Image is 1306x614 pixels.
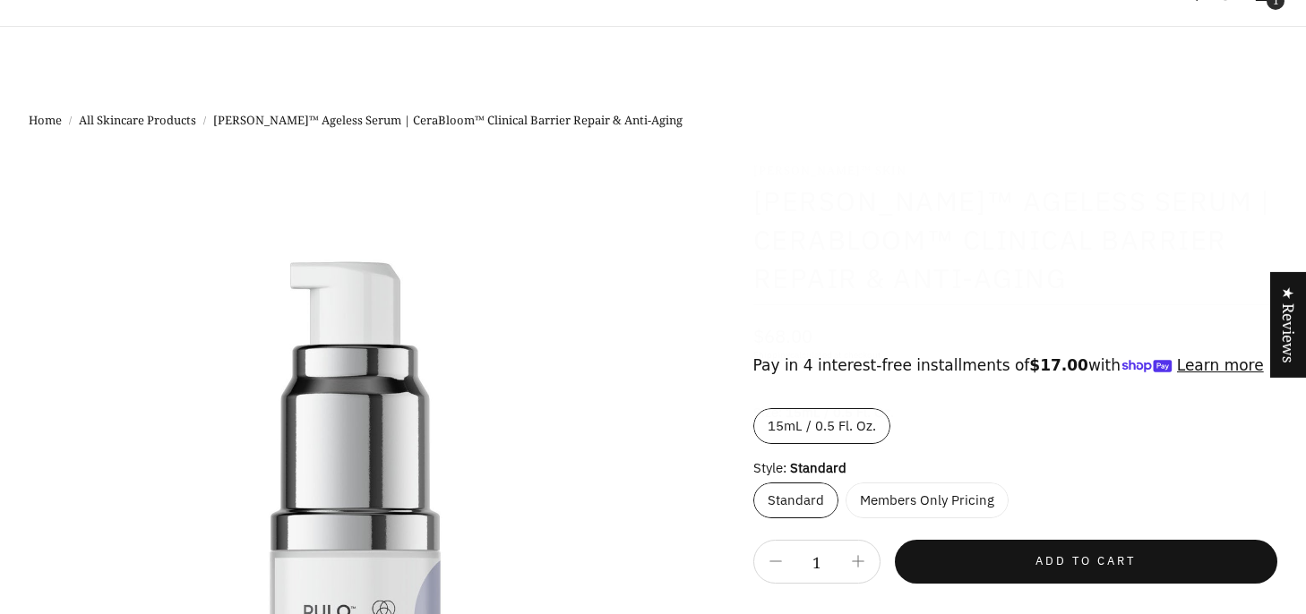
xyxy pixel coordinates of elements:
[79,112,196,130] a: All Skincare Products
[753,348,1277,362] div: calculated at checkout.
[753,324,812,348] span: $68.00
[790,459,846,476] strong: Standard
[786,404,894,421] strong: 15mL / 0.5 Fl. Oz.
[753,349,790,361] a: Shipping
[753,404,782,421] span: Size:
[29,112,62,130] a: Home
[1035,555,1136,568] span: Add to cart
[799,542,835,582] input: Counter quantity
[846,482,1009,518] label: Members Only Pricing
[753,482,838,518] label: Standard
[760,545,792,577] button: Counter decrease
[213,112,683,130] li: [PERSON_NAME]™ Ageless Serum | CeraBloom™ Clinical Barrier Repair & Anti-Aging
[753,162,1277,180] span: [PERSON_NAME]™ Skin
[753,183,1277,297] h1: [PERSON_NAME]™ Ageless Serum | CeraBloom™ Clinical Barrier Repair & Anti-Aging
[753,459,786,476] span: Style:
[753,408,890,444] label: 15mL / 0.5 Fl. Oz.
[842,545,874,577] button: Counter increase
[895,540,1277,584] button: Add to cart
[1270,272,1306,378] div: Click to open Judge.me floating reviews tab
